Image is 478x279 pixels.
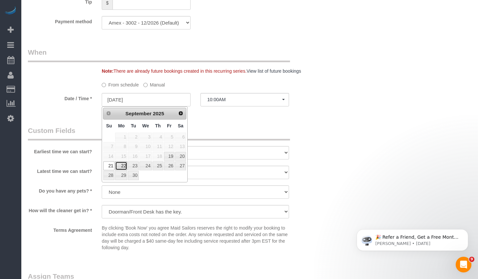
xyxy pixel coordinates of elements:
[155,123,161,128] span: Thursday
[128,171,138,180] a: 30
[247,68,301,74] a: View list of future bookings
[115,171,127,180] a: 29
[115,161,127,170] a: 22
[23,146,97,155] label: Earliest time we can start?
[128,142,138,151] span: 9
[4,7,17,16] img: Automaid Logo
[103,142,114,151] span: 7
[23,205,97,214] label: How will the cleaner get in? *
[115,152,127,161] span: 15
[139,161,152,170] a: 24
[23,225,97,233] label: Terms Agreement
[178,123,183,128] span: Saturday
[115,133,127,141] span: 1
[102,225,289,251] p: By clicking 'Book Now' you agree Maid Sailors reserves the right to modify your booking to includ...
[153,142,163,151] span: 11
[167,123,172,128] span: Friday
[347,215,478,261] iframe: Intercom notifications message
[23,16,97,25] label: Payment method
[153,133,163,141] span: 4
[175,142,186,151] span: 13
[143,83,148,87] input: Manual
[176,109,185,118] a: Next
[200,93,289,106] button: 10:00AM
[102,93,190,106] input: MM/DD/YYYY
[175,161,186,170] a: 27
[128,152,138,161] span: 16
[175,133,186,141] span: 6
[115,142,127,151] span: 8
[469,257,474,262] span: 9
[143,79,165,88] label: Manual
[142,123,149,128] span: Wednesday
[28,47,290,62] legend: When
[207,97,282,102] span: 10:00AM
[164,142,175,151] span: 12
[103,152,114,161] span: 14
[23,166,97,175] label: Latest time we can start?
[23,93,97,102] label: Date / Time *
[139,133,152,141] span: 3
[125,111,152,116] span: September
[164,133,175,141] span: 5
[164,152,175,161] a: 19
[97,68,319,74] div: There are already future bookings created in this recurring series.
[153,152,163,161] span: 18
[106,123,112,128] span: Sunday
[139,142,152,151] span: 10
[103,171,114,180] a: 28
[164,161,175,170] a: 26
[23,185,97,194] label: Do you have any pets? *
[104,109,113,118] a: Prev
[102,68,114,74] strong: Note:
[153,111,164,116] span: 2025
[106,111,111,116] span: Prev
[128,161,138,170] a: 23
[103,161,114,170] a: 21
[131,123,136,128] span: Tuesday
[118,123,125,128] span: Monday
[456,257,471,272] iframe: Intercom live chat
[153,161,163,170] a: 25
[128,133,138,141] span: 2
[28,126,290,140] legend: Custom Fields
[102,79,139,88] label: From schedule
[175,152,186,161] a: 20
[139,152,152,161] span: 17
[178,111,183,116] span: Next
[102,83,106,87] input: From schedule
